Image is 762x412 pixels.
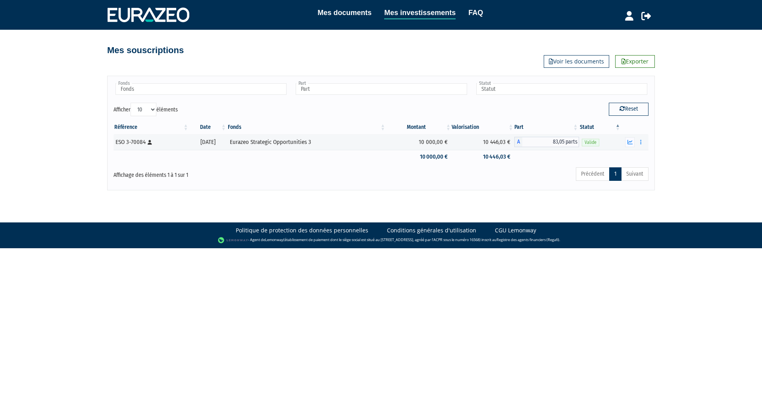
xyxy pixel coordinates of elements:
a: Mes documents [317,7,371,18]
a: Lemonway [265,237,283,242]
td: 10 446,03 € [452,150,514,164]
img: 1732889491-logotype_eurazeo_blanc_rvb.png [108,8,189,22]
a: Exporter [615,55,655,68]
button: Reset [609,103,648,115]
a: Conditions générales d'utilisation [387,226,476,234]
td: 10 000,00 € [386,150,452,164]
a: Mes investissements [384,7,456,19]
th: Date: activer pour trier la colonne par ordre croissant [189,121,227,134]
div: [DATE] [192,138,224,146]
h4: Mes souscriptions [107,46,184,55]
i: [Français] Personne physique [148,140,152,145]
a: Précédent [576,167,610,181]
th: Référence : activer pour trier la colonne par ordre croissant [114,121,189,134]
div: Affichage des éléments 1 à 1 sur 1 [114,167,329,179]
a: Registre des agents financiers (Regafi) [496,237,559,242]
div: ESO 3-70084 [115,138,187,146]
label: Afficher éléments [114,103,178,116]
div: A - Eurazeo Strategic Opportunities 3 [514,137,579,147]
th: Montant: activer pour trier la colonne par ordre croissant [386,121,452,134]
a: Suivant [621,167,648,181]
th: Part: activer pour trier la colonne par ordre croissant [514,121,579,134]
div: - Agent de (établissement de paiement dont le siège social est situé au [STREET_ADDRESS], agréé p... [8,236,754,244]
td: 10 000,00 € [386,134,452,150]
th: Fonds: activer pour trier la colonne par ordre croissant [227,121,386,134]
th: Valorisation: activer pour trier la colonne par ordre croissant [452,121,514,134]
a: 1 [609,167,622,181]
th: Statut : activer pour trier la colonne par ordre d&eacute;croissant [579,121,621,134]
span: Valide [582,139,599,146]
select: Afficheréléments [131,103,156,116]
span: 83,05 parts [522,137,579,147]
img: logo-lemonway.png [218,236,248,244]
a: Politique de protection des données personnelles [236,226,368,234]
a: FAQ [468,7,483,18]
a: Voir les documents [544,55,609,68]
td: 10 446,03 € [452,134,514,150]
div: Eurazeo Strategic Opportunities 3 [230,138,383,146]
a: CGU Lemonway [495,226,536,234]
span: A [514,137,522,147]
